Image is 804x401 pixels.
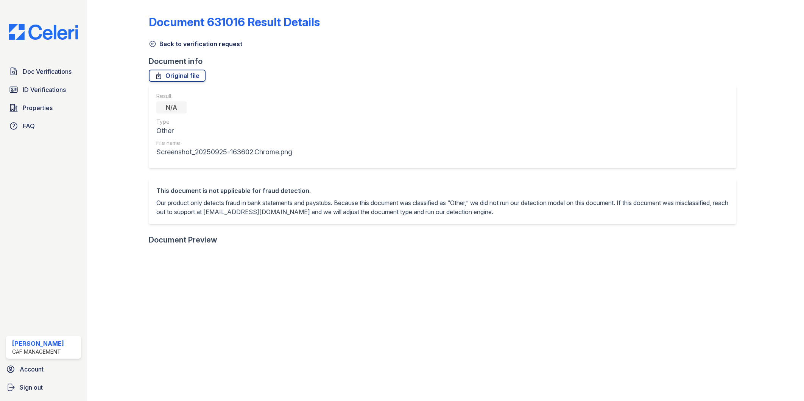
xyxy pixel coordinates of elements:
[23,103,53,112] span: Properties
[156,126,292,136] div: Other
[149,235,217,245] div: Document Preview
[6,82,81,97] a: ID Verifications
[12,348,64,356] div: CAF Management
[12,339,64,348] div: [PERSON_NAME]
[156,186,729,195] div: This document is not applicable for fraud detection.
[3,24,84,40] img: CE_Logo_Blue-a8612792a0a2168367f1c8372b55b34899dd931a85d93a1a3d3e32e68fde9ad4.png
[3,362,84,377] a: Account
[149,70,206,82] a: Original file
[20,383,43,392] span: Sign out
[156,147,292,157] div: Screenshot_20250925-163602.Chrome.png
[23,67,72,76] span: Doc Verifications
[156,101,187,113] div: N/A
[6,100,81,115] a: Properties
[149,39,242,48] a: Back to verification request
[156,139,292,147] div: File name
[156,198,729,216] p: Our product only detects fraud in bank statements and paystubs. Because this document was classif...
[23,121,35,131] span: FAQ
[23,85,66,94] span: ID Verifications
[149,15,320,29] a: Document 631016 Result Details
[149,56,743,67] div: Document info
[20,365,44,374] span: Account
[156,92,292,100] div: Result
[156,118,292,126] div: Type
[6,64,81,79] a: Doc Verifications
[3,380,84,395] a: Sign out
[772,371,796,393] iframe: chat widget
[6,118,81,134] a: FAQ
